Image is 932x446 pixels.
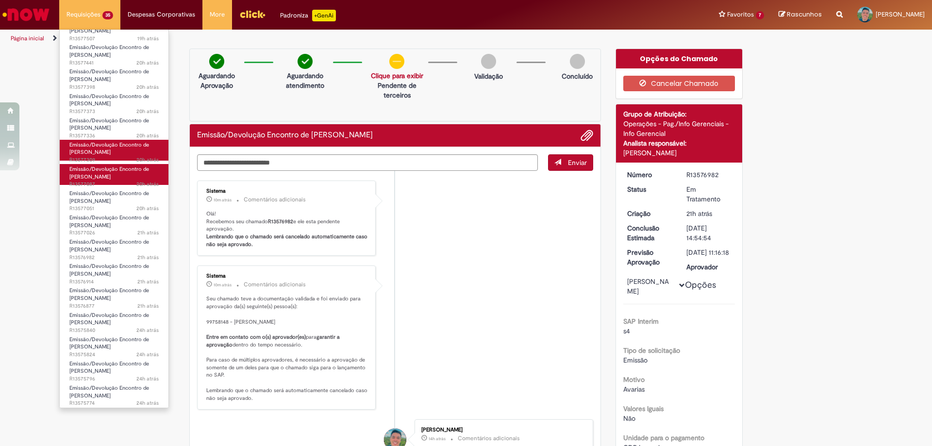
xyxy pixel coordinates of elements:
[562,71,593,81] p: Concluído
[623,346,680,355] b: Tipo de solicitação
[69,190,149,205] span: Emissão/Devolução Encontro de [PERSON_NAME]
[69,351,159,359] span: R13575824
[136,351,159,358] time: 29/09/2025 10:42:00
[421,427,583,433] div: [PERSON_NAME]
[69,214,149,229] span: Emissão/Devolução Encontro de [PERSON_NAME]
[69,254,159,262] span: R13576982
[1,5,51,24] img: ServiceNow
[429,436,446,442] time: 29/09/2025 20:10:26
[60,42,168,63] a: Aberto R13577441 : Emissão/Devolução Encontro de Contas Fornecedor
[102,11,113,19] span: 35
[623,138,735,148] div: Analista responsável:
[69,35,159,43] span: R13577507
[69,205,159,213] span: R13577051
[210,10,225,19] span: More
[136,375,159,382] time: 29/09/2025 10:38:59
[60,237,168,258] a: Aberto R13576982 : Emissão/Devolução Encontro de Contas Fornecedor
[60,285,168,306] a: Aberto R13576877 : Emissão/Devolução Encontro de Contas Fornecedor
[69,19,149,34] span: Emissão/Devolução Encontro de [PERSON_NAME]
[206,188,368,194] div: Sistema
[60,359,168,380] a: Aberto R13575796 : Emissão/Devolução Encontro de Contas Fornecedor
[280,10,336,21] div: Padroniza
[69,336,149,351] span: Emissão/Devolução Encontro de [PERSON_NAME]
[136,205,159,212] span: 20h atrás
[214,282,232,288] span: 10m atrás
[623,356,648,364] span: Emissão
[209,54,224,69] img: check-circle-green.png
[69,287,149,302] span: Emissão/Devolução Encontro de [PERSON_NAME]
[623,327,630,335] span: s4
[686,184,732,204] div: Em Tratamento
[69,278,159,286] span: R13576914
[69,302,159,310] span: R13576877
[69,132,159,140] span: R13577336
[214,197,232,203] time: 30/09/2025 10:16:29
[60,261,168,282] a: Aberto R13576914 : Emissão/Devolução Encontro de Contas Fornecedor
[371,81,423,100] p: Pendente de terceiros
[481,54,496,69] img: img-circle-grey.png
[69,360,149,375] span: Emissão/Devolução Encontro de [PERSON_NAME]
[568,158,587,167] span: Enviar
[136,132,159,139] span: 20h atrás
[623,414,635,423] span: Não
[371,71,423,80] a: Clique para exibir
[268,218,293,225] b: R13576982
[60,310,168,331] a: Aberto R13575840 : Emissão/Devolução Encontro de Contas Fornecedor
[69,229,159,237] span: R13577026
[136,327,159,334] span: 24h atrás
[429,436,446,442] span: 14h atrás
[206,295,368,402] p: Seu chamado teve a documentação validada e foi enviado para aprovação da(s) seguinte(s) pessoa(s)...
[69,108,159,116] span: R13577373
[69,117,149,132] span: Emissão/Devolução Encontro de [PERSON_NAME]
[474,71,503,81] p: Validação
[69,59,159,67] span: R13577441
[69,327,159,334] span: R13575840
[136,327,159,334] time: 29/09/2025 10:44:19
[298,54,313,69] img: check-circle-green.png
[69,238,149,253] span: Emissão/Devolução Encontro de [PERSON_NAME]
[60,164,168,185] a: Aberto R13577087 : Emissão/Devolução Encontro de Contas Fornecedor
[686,209,712,218] span: 21h atrás
[136,108,159,115] span: 20h atrás
[548,154,593,171] button: Enviar
[136,181,159,188] time: 29/09/2025 14:03:28
[787,10,822,19] span: Rascunhos
[136,132,159,139] time: 29/09/2025 14:36:43
[136,156,159,164] time: 29/09/2025 14:32:34
[686,248,732,257] div: [DATE] 11:16:18
[69,399,159,407] span: R13575774
[69,93,149,108] span: Emissão/Devolução Encontro de [PERSON_NAME]
[137,229,159,236] time: 29/09/2025 13:53:27
[137,302,159,310] time: 29/09/2025 13:34:04
[620,248,680,267] dt: Previsão Aprovação
[137,229,159,236] span: 21h atrás
[686,209,712,218] time: 29/09/2025 13:47:24
[623,385,645,394] span: Avarias
[206,233,369,248] b: Lembrando que o chamado será cancelado automaticamente caso não seja aprovado.
[389,54,404,69] img: circle-minus.png
[627,277,672,296] div: [PERSON_NAME]
[136,399,159,407] time: 29/09/2025 10:36:30
[686,223,732,243] div: [DATE] 14:54:54
[136,83,159,91] time: 29/09/2025 14:45:02
[312,10,336,21] p: +GenAi
[136,399,159,407] span: 24h atrás
[206,273,368,279] div: Sistema
[69,44,149,59] span: Emissão/Devolução Encontro de [PERSON_NAME]
[69,156,159,164] span: R13577309
[136,205,159,212] time: 29/09/2025 13:58:23
[623,109,735,119] div: Grupo de Atribuição:
[69,312,149,327] span: Emissão/Devolução Encontro de [PERSON_NAME]
[620,184,680,194] dt: Status
[876,10,925,18] span: [PERSON_NAME]
[7,30,614,48] ul: Trilhas de página
[69,375,159,383] span: R13575796
[69,165,149,181] span: Emissão/Devolução Encontro de [PERSON_NAME]
[206,333,341,348] b: garantir a aprovação
[60,116,168,136] a: Aberto R13577336 : Emissão/Devolução Encontro de Contas Fornecedor
[214,282,232,288] time: 30/09/2025 10:16:21
[623,119,735,138] div: Operações - Pag./Info Gerenciais - Info Gerencial
[69,141,149,156] span: Emissão/Devolução Encontro de [PERSON_NAME]
[206,210,368,248] p: Olá! Recebemos seu chamado e ele esta pendente aprovação.
[136,181,159,188] span: 20h atrás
